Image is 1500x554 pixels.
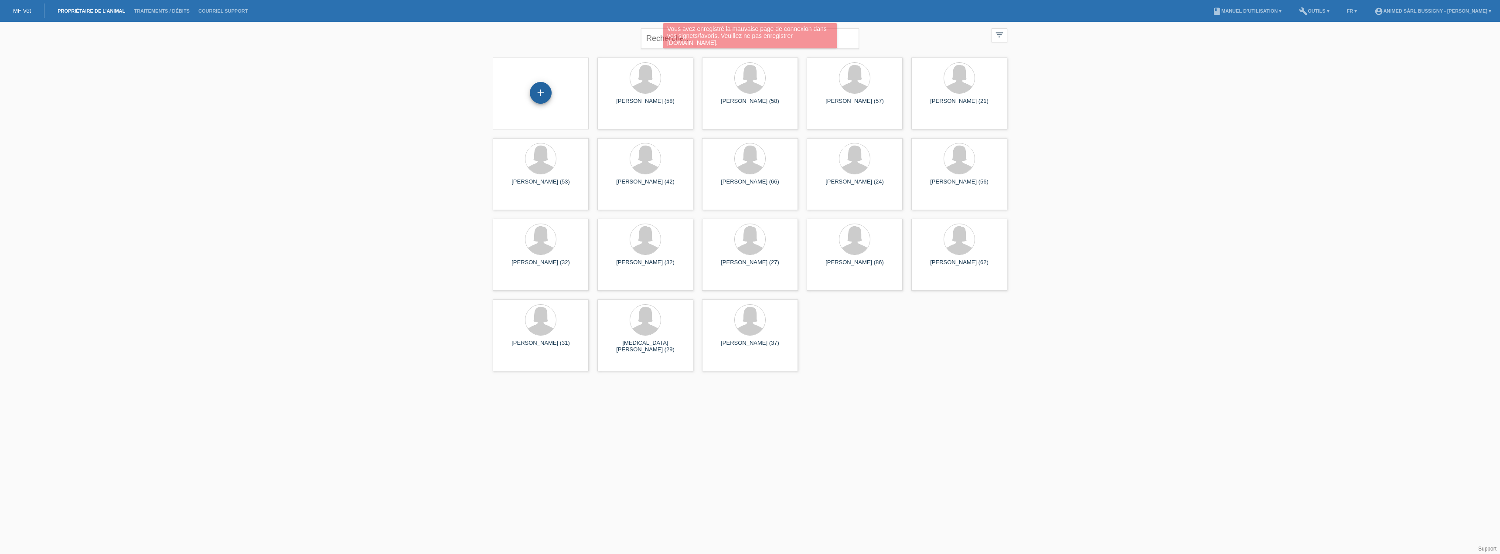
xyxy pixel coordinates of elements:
div: [PERSON_NAME] (58) [604,98,686,112]
div: [PERSON_NAME] (42) [604,178,686,192]
a: Support [1478,546,1497,552]
a: bookManuel d’utilisation ▾ [1208,8,1286,14]
div: [PERSON_NAME] (53) [500,178,582,192]
div: [MEDICAL_DATA][PERSON_NAME] (29) [604,340,686,353]
div: Enregistrer propriétaire de l’animal [530,85,551,100]
div: [PERSON_NAME] (32) [500,259,582,273]
div: [PERSON_NAME] (58) [709,98,791,112]
i: build [1299,7,1308,16]
a: MF Vet [13,7,31,14]
div: [PERSON_NAME] (37) [709,340,791,353]
div: [PERSON_NAME] (27) [709,259,791,273]
i: account_circle [1374,7,1383,16]
div: [PERSON_NAME] (62) [918,259,1000,273]
a: FR ▾ [1343,8,1362,14]
div: [PERSON_NAME] (86) [814,259,896,273]
div: [PERSON_NAME] (56) [918,178,1000,192]
div: [PERSON_NAME] (32) [604,259,686,273]
a: Courriel Support [194,8,252,14]
div: [PERSON_NAME] (31) [500,340,582,353]
a: buildOutils ▾ [1295,8,1333,14]
div: [PERSON_NAME] (21) [918,98,1000,112]
a: Propriétaire de l’animal [53,8,130,14]
div: [PERSON_NAME] (66) [709,178,791,192]
div: [PERSON_NAME] (24) [814,178,896,192]
div: [PERSON_NAME] (57) [814,98,896,112]
i: book [1213,7,1221,16]
div: Vous avez enregistré la mauvaise page de connexion dans vos signets/favoris. Veuillez ne pas enre... [663,23,837,48]
a: account_circleANIMED Sàrl Bussigny - [PERSON_NAME] ▾ [1370,8,1496,14]
a: Traitements / débits [130,8,194,14]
